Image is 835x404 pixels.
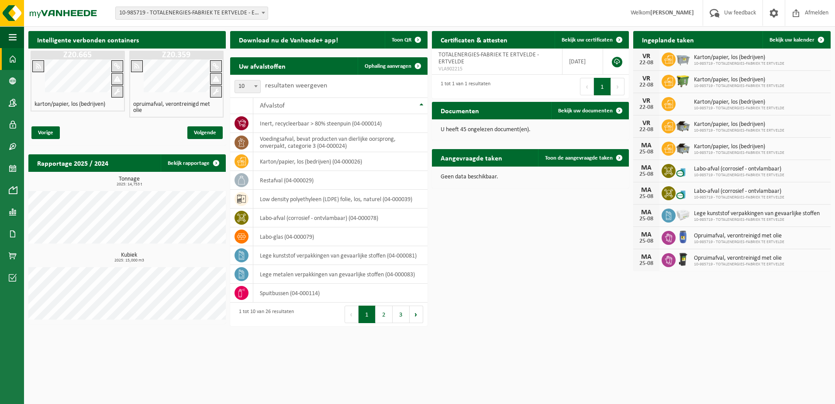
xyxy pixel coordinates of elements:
h1: Z20.665 [33,51,123,59]
p: Geen data beschikbaar. [441,174,621,180]
a: Ophaling aanvragen [358,57,427,75]
td: spuitbussen (04-000114) [253,284,428,303]
span: Karton/papier, los (bedrijven) [694,121,784,128]
a: Bekijk uw kalender [763,31,830,49]
div: 22-08 [638,82,655,88]
span: 10 [235,80,260,93]
div: VR [638,53,655,60]
h4: karton/papier, los (bedrijven) [35,101,105,108]
div: 22-08 [638,60,655,66]
span: TOTALENERGIES-FABRIEK TE ERTVELDE - ERTVELDE [438,52,539,65]
span: 10-985719 - TOTALENERGIES-FABRIEK TE ERTVELDE [694,106,784,111]
div: 25-08 [638,194,655,200]
span: 10-985719 - TOTALENERGIES-FABRIEK TE ERTVELDE - ERTVELDE [116,7,268,19]
div: 25-08 [638,261,655,267]
td: lege kunststof verpakkingen van gevaarlijke stoffen (04-000081) [253,246,428,265]
span: Volgende [187,126,223,139]
button: Next [410,306,423,323]
h2: Certificaten & attesten [432,31,516,48]
button: Previous [580,78,594,95]
div: MA [638,164,655,171]
div: MA [638,142,655,149]
img: PB-LB-0680-HPE-GY-02 [676,207,690,222]
span: Labo-afval (corrosief - ontvlambaar) [694,188,784,195]
td: low density polyethyleen (LDPE) folie, los, naturel (04-000039) [253,190,428,209]
div: MA [638,231,655,238]
span: Karton/papier, los (bedrijven) [694,99,784,106]
span: 10-985719 - TOTALENERGIES-FABRIEK TE ERTVELDE [694,128,784,133]
div: MA [638,187,655,194]
button: 1 [359,306,376,323]
p: U heeft 45 ongelezen document(en). [441,127,621,133]
a: Toon de aangevraagde taken [538,149,628,167]
span: Toon de aangevraagde taken [545,155,613,161]
div: MA [638,254,655,261]
button: Previous [345,306,359,323]
td: inert, recycleerbaar > 80% steenpuin (04-000014) [253,114,428,133]
img: WB-1100-HPE-GN-50 [676,73,690,88]
div: VR [638,98,655,104]
span: Labo-afval (corrosief - ontvlambaar) [694,166,784,173]
img: LP-OT-00060-CU [676,163,690,178]
span: Karton/papier, los (bedrijven) [694,143,784,150]
span: VLA902215 [438,66,556,73]
img: WB-5000-GAL-GY-01 [676,140,690,155]
h2: Download nu de Vanheede+ app! [230,31,347,48]
span: Opruimafval, verontreinigd met olie [694,233,784,240]
a: Bekijk uw certificaten [555,31,628,49]
span: 10-985719 - TOTALENERGIES-FABRIEK TE ERTVELDE [694,262,784,267]
img: PB-OT-0200-HPE-00-02 [676,230,690,244]
button: 3 [393,306,410,323]
img: WB-0240-HPE-BK-01 [676,252,690,267]
h2: Ingeplande taken [633,31,703,48]
span: Opruimafval, verontreinigd met olie [694,255,784,262]
td: karton/papier, los (bedrijven) (04-000026) [253,152,428,171]
div: 22-08 [638,127,655,133]
td: restafval (04-000029) [253,171,428,190]
h1: Z20.359 [131,51,221,59]
div: 25-08 [638,149,655,155]
span: 10-985719 - TOTALENERGIES-FABRIEK TE ERTVELDE [694,84,784,89]
div: 25-08 [638,171,655,178]
div: VR [638,120,655,127]
td: [DATE] [562,49,603,75]
button: Next [611,78,625,95]
span: Lege kunststof verpakkingen van gevaarlijke stoffen [694,210,820,217]
span: 2025: 14,753 t [33,182,226,187]
h3: Kubiek [33,252,226,263]
img: WB-5000-GAL-GY-01 [676,118,690,133]
h2: Aangevraagde taken [432,149,511,166]
span: 10-985719 - TOTALENERGIES-FABRIEK TE ERTVELDE - ERTVELDE [115,7,268,20]
span: 10-985719 - TOTALENERGIES-FABRIEK TE ERTVELDE [694,173,784,178]
h3: Tonnage [33,176,226,187]
span: Toon QR [392,37,411,43]
div: 25-08 [638,216,655,222]
td: labo-glas (04-000079) [253,227,428,246]
h2: Intelligente verbonden containers [28,31,226,48]
span: Afvalstof [260,102,285,109]
span: 10-985719 - TOTALENERGIES-FABRIEK TE ERTVELDE [694,150,784,156]
span: 10-985719 - TOTALENERGIES-FABRIEK TE ERTVELDE [694,61,784,66]
h2: Rapportage 2025 / 2024 [28,154,117,171]
button: 2 [376,306,393,323]
button: Toon QR [385,31,427,49]
span: 10-985719 - TOTALENERGIES-FABRIEK TE ERTVELDE [694,195,784,200]
div: VR [638,75,655,82]
a: Bekijk uw documenten [551,102,628,119]
span: Bekijk uw documenten [558,108,613,114]
div: 1 tot 10 van 26 resultaten [235,305,294,324]
div: 25-08 [638,238,655,244]
span: Bekijk uw kalender [769,37,814,43]
img: WB-2500-GAL-GY-01 [676,51,690,66]
div: 22-08 [638,104,655,111]
button: 1 [594,78,611,95]
h2: Documenten [432,102,488,119]
span: Ophaling aanvragen [365,63,411,69]
td: lege metalen verpakkingen van gevaarlijke stoffen (04-000083) [253,265,428,284]
span: Karton/papier, los (bedrijven) [694,54,784,61]
td: labo-afval (corrosief - ontvlambaar) (04-000078) [253,209,428,227]
strong: [PERSON_NAME] [650,10,694,16]
td: voedingsafval, bevat producten van dierlijke oorsprong, onverpakt, categorie 3 (04-000024) [253,133,428,152]
span: Vorige [31,126,60,139]
label: resultaten weergeven [265,82,327,89]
